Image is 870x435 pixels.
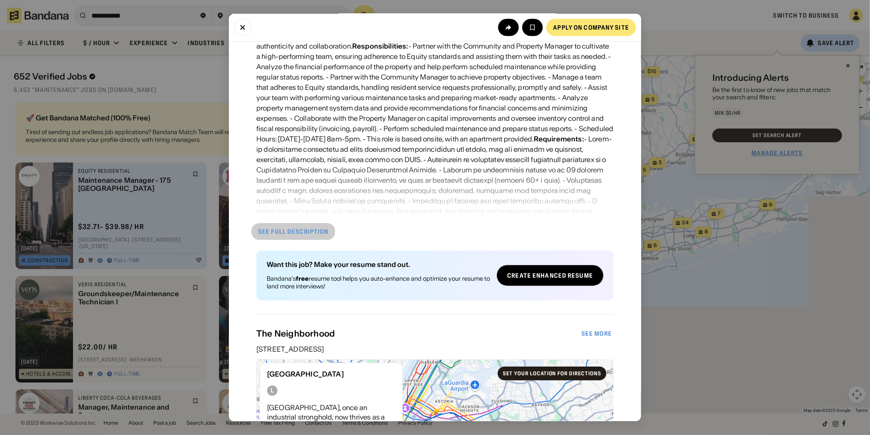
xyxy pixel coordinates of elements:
[271,387,274,394] div: L
[296,275,309,282] b: free
[234,19,251,36] button: Close
[534,135,584,143] div: Requirements:
[581,331,612,337] div: See more
[503,371,601,376] div: Set your location for directions
[267,370,395,378] div: [GEOGRAPHIC_DATA]
[352,42,408,50] div: Responsibilities:
[256,31,614,257] div: Embracing values like Diversity, Sustainability, and Total Wellbeing, we [PERSON_NAME] a workplac...
[553,25,629,31] div: Apply on company site
[507,273,593,279] div: Create Enhanced Resume
[267,275,490,290] div: Bandana's resume tool helps you auto-enhance and optimize your resume to land more interviews!
[267,261,490,268] div: Want this job? Make your resume stand out.
[256,328,580,339] div: The Neighborhood
[256,346,614,352] div: [STREET_ADDRESS]
[258,229,329,235] div: See full description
